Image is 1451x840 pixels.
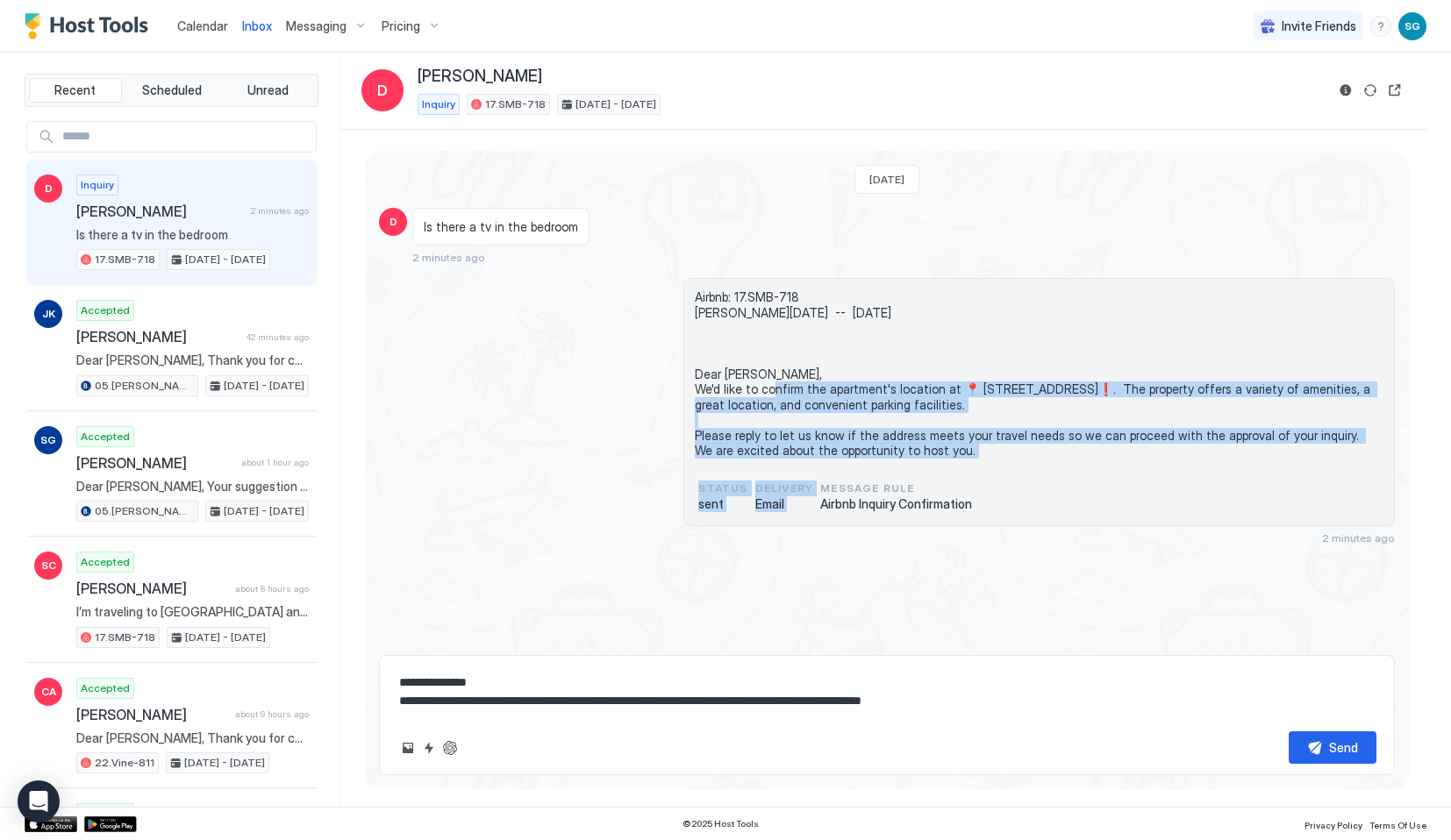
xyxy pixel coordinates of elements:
span: Dear [PERSON_NAME], Your suggestion for blackout curtains and a sofa is noted and something we wi... [76,479,309,495]
span: 2 minutes ago [412,251,485,264]
a: Privacy Policy [1304,815,1362,833]
a: Host Tools Logo [25,13,156,39]
button: Upload image [397,737,418,758]
span: [DATE] - [DATE] [184,755,265,771]
span: [DATE] - [DATE] [185,252,266,267]
span: [DATE] - [DATE] [575,96,656,112]
span: 22.Vine-811 [95,755,154,771]
button: Sync reservation [1360,80,1381,101]
span: Privacy Policy [1304,820,1362,830]
span: [DATE] - [DATE] [185,630,266,645]
span: Messaging [286,18,347,34]
span: Airbnb: 17.SMB-718 [PERSON_NAME][DATE] -- [DATE] Dear [PERSON_NAME], We'd like to confirm the apa... [695,289,1383,459]
span: Inbox [242,18,272,33]
span: 05.[PERSON_NAME]-617 [95,378,194,394]
span: D [377,80,388,101]
span: SC [41,558,56,573]
span: Accepted [81,303,130,318]
span: [PERSON_NAME] [76,203,244,220]
div: User profile [1398,12,1426,40]
span: about 1 hour ago [241,457,309,468]
span: Accepted [81,806,130,822]
span: Terms Of Use [1369,820,1426,830]
span: Accepted [81,680,130,696]
span: Delivery [755,481,814,496]
span: 2 minutes ago [1322,531,1395,545]
a: App Store [25,816,77,832]
span: JK [42,306,55,322]
span: Inquiry [81,177,114,193]
span: Pricing [382,18,420,34]
span: [PERSON_NAME] [76,454,234,472]
div: menu [1370,16,1391,37]
button: Recent [29,78,122,103]
span: [DATE] - [DATE] [224,378,304,394]
a: Calendar [177,17,228,35]
span: Invite Friends [1282,18,1356,34]
a: Inbox [242,17,272,35]
span: CA [41,684,56,700]
button: Open reservation [1384,80,1405,101]
input: Input Field [55,122,316,152]
span: Is there a tv in the bedroom [76,227,309,243]
span: 17.SMB-718 [95,252,155,267]
span: Message Rule [820,481,972,496]
div: Open Intercom Messenger [18,780,60,822]
span: Is there a tv in the bedroom [424,219,578,235]
button: Reservation information [1335,80,1356,101]
span: about 9 hours ago [235,708,309,720]
span: D [45,181,53,196]
span: 05.[PERSON_NAME]-617 [95,503,194,519]
div: tab-group [25,74,318,107]
span: [PERSON_NAME] [418,67,542,87]
button: ChatGPT Auto Reply [440,737,461,758]
span: 17.SMB-718 [95,630,155,645]
a: Terms Of Use [1369,815,1426,833]
span: Accepted [81,554,130,570]
span: Recent [54,82,96,98]
span: 2 minutes ago [251,205,309,217]
span: Inquiry [422,96,455,112]
span: I’m traveling to [GEOGRAPHIC_DATA] and really like your Airbnb . I’d love the opportunity to stay... [76,604,309,620]
span: Scheduled [142,82,202,98]
button: Send [1289,731,1376,764]
span: SG [1405,18,1420,34]
span: Dear [PERSON_NAME], Thank you for choosing to stay at our apartment. 📅 I’d like to confirm your r... [76,730,309,746]
span: 17.SMB-718 [485,96,546,112]
span: Accepted [81,429,130,445]
span: Calendar [177,18,228,33]
button: Unread [221,78,314,103]
span: [DATE] - [DATE] [224,503,304,519]
span: Airbnb Inquiry Confirmation [820,496,972,512]
button: Scheduled [125,78,218,103]
span: D [390,214,397,230]
div: Send [1329,738,1358,757]
span: Email [755,496,814,512]
span: 42 minutes ago [246,331,309,343]
a: Google Play Store [84,816,137,832]
span: [DATE] [869,173,904,186]
span: sent [698,496,747,512]
span: Unread [247,82,289,98]
span: [PERSON_NAME] [76,580,228,597]
button: Quick reply [418,737,440,758]
span: SG [40,432,56,448]
span: © 2025 Host Tools [683,818,759,829]
span: Dear [PERSON_NAME], Thank you for choosing to stay at our apartment. 📅 I’d like to confirm your r... [76,352,309,368]
span: about 8 hours ago [235,583,309,594]
span: [PERSON_NAME] [76,706,228,723]
span: [PERSON_NAME] [76,328,239,345]
span: status [698,481,747,496]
